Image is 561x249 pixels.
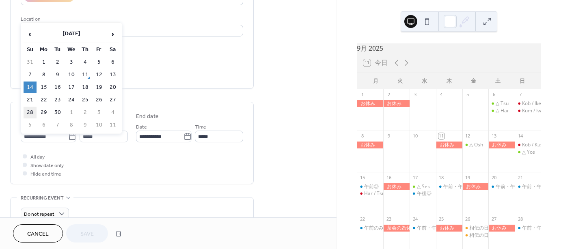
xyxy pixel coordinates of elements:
td: 26 [93,94,106,106]
div: お休み [488,225,515,232]
td: 1 [65,107,78,118]
div: 相伝の日Kob/Har/Tsu [462,232,489,239]
td: 25 [79,94,92,106]
div: お休み [462,183,489,190]
div: 4 [438,92,444,98]
div: 28 [517,216,523,222]
div: 2 [386,92,392,98]
td: 27 [106,94,119,106]
span: All day [30,153,45,161]
div: 午前のみ◎ [364,225,388,232]
div: 27 [491,216,497,222]
div: 午前◎ [364,183,379,190]
td: 10 [93,119,106,131]
span: Recurring event [21,194,64,202]
div: 午前・午後◎ [488,183,515,190]
td: 7 [51,119,64,131]
div: 月 [363,73,388,89]
div: △ Tsu [488,100,515,107]
td: 23 [51,94,64,106]
div: Kob / Ike [522,100,541,107]
th: We [65,44,78,56]
div: 17 [412,174,418,180]
div: 午前・午後◎ [522,183,551,190]
div: 15 [359,174,365,180]
td: 20 [106,82,119,93]
div: 20 [491,174,497,180]
td: 4 [106,107,119,118]
div: Kob / Kus [515,142,541,148]
div: 午前・午後◎ [443,183,473,190]
div: △ Osh [469,142,483,148]
th: Fr [93,44,106,56]
span: Date [136,123,147,131]
div: 26 [465,216,471,222]
td: 5 [93,56,106,68]
div: 午前・午後◎ [515,183,541,190]
div: 6 [491,92,497,98]
td: 17 [65,82,78,93]
div: 火 [388,73,412,89]
div: △ Yos [515,149,541,156]
div: 土 [485,73,510,89]
div: お休み [436,225,462,232]
td: 3 [93,107,106,118]
div: Har / Tsu [364,190,385,197]
div: 午前◎ [357,183,383,190]
div: 午後◎ [417,190,432,197]
a: Cancel [13,224,63,243]
th: Su [24,44,37,56]
div: 21 [517,174,523,180]
div: △ Har [496,107,509,114]
div: 金 [461,73,485,89]
td: 6 [106,56,119,68]
span: Do not repeat [24,210,54,219]
div: 16 [386,174,392,180]
div: 25 [438,216,444,222]
th: Mo [37,44,50,56]
td: 9 [51,69,64,81]
span: Show date only [30,161,64,170]
td: 12 [93,69,106,81]
div: △ Osh [462,142,489,148]
div: 午後◎ [410,190,436,197]
div: 13 [491,133,497,139]
div: 1 [359,92,365,98]
div: 3 [412,92,418,98]
td: 10 [65,69,78,81]
div: △ Tsu [496,100,509,107]
td: 29 [37,107,50,118]
div: お休み [357,100,383,107]
span: Cancel [27,230,49,238]
td: 9 [79,119,92,131]
div: △ Sek [417,183,430,190]
td: 14 [24,82,37,93]
div: Kob / Ike [515,100,541,107]
div: Kum / Iwa [522,107,544,114]
td: 28 [24,107,37,118]
td: 6 [37,119,50,131]
div: 18 [438,174,444,180]
div: 木 [437,73,461,89]
div: 午前・午後◎ [436,183,462,190]
td: 8 [65,119,78,131]
td: 31 [24,56,37,68]
td: 18 [79,82,92,93]
td: 5 [24,119,37,131]
div: 日 [510,73,535,89]
td: 11 [106,119,119,131]
div: 午前のみ◎ [357,225,383,232]
td: 4 [79,56,92,68]
td: 2 [79,107,92,118]
div: お休み [488,142,515,148]
div: 24 [412,216,418,222]
td: 7 [24,69,37,81]
div: 相伝の日Osh/Nos [462,225,489,232]
div: 19 [465,174,471,180]
div: 23 [386,216,392,222]
td: 3 [65,56,78,68]
div: △ Har [488,107,515,114]
div: 9 [386,133,392,139]
div: 10 [412,133,418,139]
th: Tu [51,44,64,56]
